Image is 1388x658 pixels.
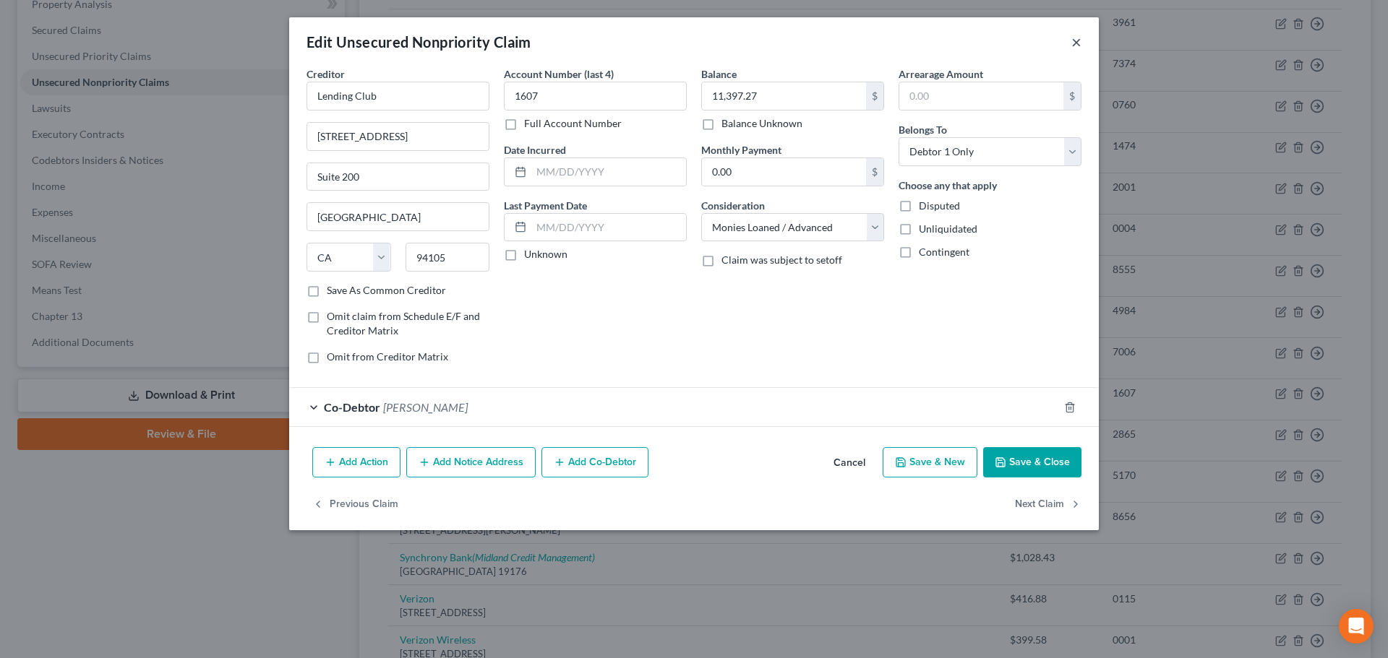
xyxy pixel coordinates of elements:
[899,82,1063,110] input: 0.00
[899,124,947,136] span: Belongs To
[919,199,960,212] span: Disputed
[883,447,977,477] button: Save & New
[383,400,468,414] span: [PERSON_NAME]
[1339,609,1374,644] div: Open Intercom Messenger
[406,447,536,477] button: Add Notice Address
[531,214,686,241] input: MM/DD/YYYY
[541,447,648,477] button: Add Co-Debtor
[524,247,567,261] label: Unknown
[307,82,489,111] input: Search creditor by name...
[504,142,566,157] label: Date Incurred
[324,400,380,414] span: Co-Debtor
[919,246,969,258] span: Contingent
[1063,82,1081,110] div: $
[327,350,448,363] span: Omit from Creditor Matrix
[504,198,587,213] label: Last Payment Date
[983,447,1081,477] button: Save & Close
[524,116,622,131] label: Full Account Number
[702,158,866,186] input: 0.00
[531,158,686,186] input: MM/DD/YYYY
[504,66,614,82] label: Account Number (last 4)
[307,32,531,52] div: Edit Unsecured Nonpriority Claim
[307,203,489,230] input: Enter city...
[701,142,781,157] label: Monthly Payment
[1015,489,1081,519] button: Next Claim
[327,283,446,298] label: Save As Common Creditor
[702,82,866,110] input: 0.00
[406,243,490,272] input: Enter zip...
[312,489,398,519] button: Previous Claim
[866,158,883,186] div: $
[822,449,877,477] button: Cancel
[504,82,687,111] input: XXXX
[899,66,983,82] label: Arrearage Amount
[307,68,345,80] span: Creditor
[701,198,765,213] label: Consideration
[701,66,737,82] label: Balance
[721,254,842,266] span: Claim was subject to setoff
[721,116,802,131] label: Balance Unknown
[307,163,489,191] input: Apt, Suite, etc...
[899,178,997,193] label: Choose any that apply
[327,310,480,337] span: Omit claim from Schedule E/F and Creditor Matrix
[866,82,883,110] div: $
[1071,33,1081,51] button: ×
[312,447,400,477] button: Add Action
[919,222,977,235] span: Unliquidated
[307,123,489,150] input: Enter address...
